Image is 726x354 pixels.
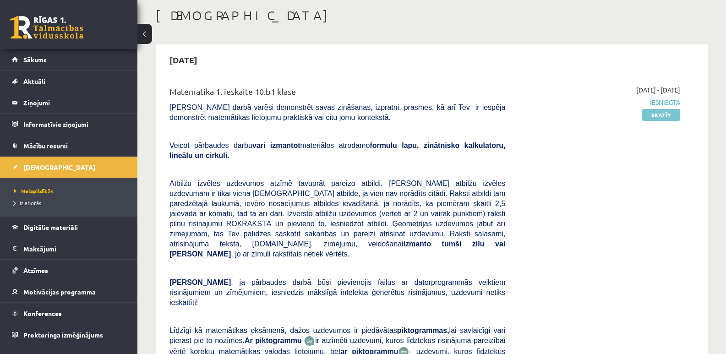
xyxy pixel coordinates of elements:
[404,240,431,248] b: izmanto
[12,217,126,238] a: Digitālie materiāli
[23,142,68,150] span: Mācību resursi
[169,327,505,344] span: Līdzīgi kā matemātikas eksāmenā, dažos uzdevumos ir piedāvātas lai savlaicīgi vari pierast pie to...
[23,163,95,171] span: [DEMOGRAPHIC_DATA]
[12,157,126,178] a: [DEMOGRAPHIC_DATA]
[252,142,300,149] b: vari izmantot
[12,281,126,302] a: Motivācijas programma
[12,238,126,259] a: Maksājumi
[12,92,126,113] a: Ziņojumi
[23,55,47,64] span: Sākums
[156,8,708,23] h1: [DEMOGRAPHIC_DATA]
[397,327,449,334] b: piktogrammas,
[304,336,315,346] img: JfuEzvunn4EvwAAAAASUVORK5CYII=
[23,223,78,231] span: Digitālie materiāli
[23,92,126,113] legend: Ziņojumi
[169,278,231,286] span: [PERSON_NAME]
[12,49,126,70] a: Sākums
[12,260,126,281] a: Atzīmes
[169,142,505,159] b: formulu lapu, zinātnisko kalkulatoru, lineālu un cirkuli.
[245,337,302,344] b: Ar piktogrammu
[169,278,505,306] span: , ja pārbaudes darbā būsi pievienojis failus ar datorprogrammās veiktiem risinājumiem un zīmējumi...
[519,98,680,107] span: Iesniegta
[14,187,54,195] span: Neizpildītās
[14,199,41,207] span: Izlabotās
[14,199,128,207] a: Izlabotās
[23,309,62,317] span: Konferences
[642,109,680,121] a: Skatīt
[23,114,126,135] legend: Informatīvie ziņojumi
[160,49,207,71] h2: [DATE]
[169,103,505,121] span: [PERSON_NAME] darbā varēsi demonstrēt savas zināšanas, izpratni, prasmes, kā arī Tev ir iespēja d...
[23,77,45,85] span: Aktuāli
[169,142,505,159] span: Veicot pārbaudes darbu materiālos atrodamo
[23,238,126,259] legend: Maksājumi
[12,303,126,324] a: Konferences
[12,114,126,135] a: Informatīvie ziņojumi
[12,324,126,345] a: Proktoringa izmēģinājums
[12,135,126,156] a: Mācību resursi
[14,187,128,195] a: Neizpildītās
[12,71,126,92] a: Aktuāli
[169,85,505,102] div: Matemātika 1. ieskaite 10.b1 klase
[169,180,505,258] span: Atbilžu izvēles uzdevumos atzīmē tavuprāt pareizo atbildi. [PERSON_NAME] atbilžu izvēles uzdevuma...
[23,266,48,274] span: Atzīmes
[23,288,96,296] span: Motivācijas programma
[23,331,103,339] span: Proktoringa izmēģinājums
[10,16,83,39] a: Rīgas 1. Tālmācības vidusskola
[636,85,680,95] span: [DATE] - [DATE]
